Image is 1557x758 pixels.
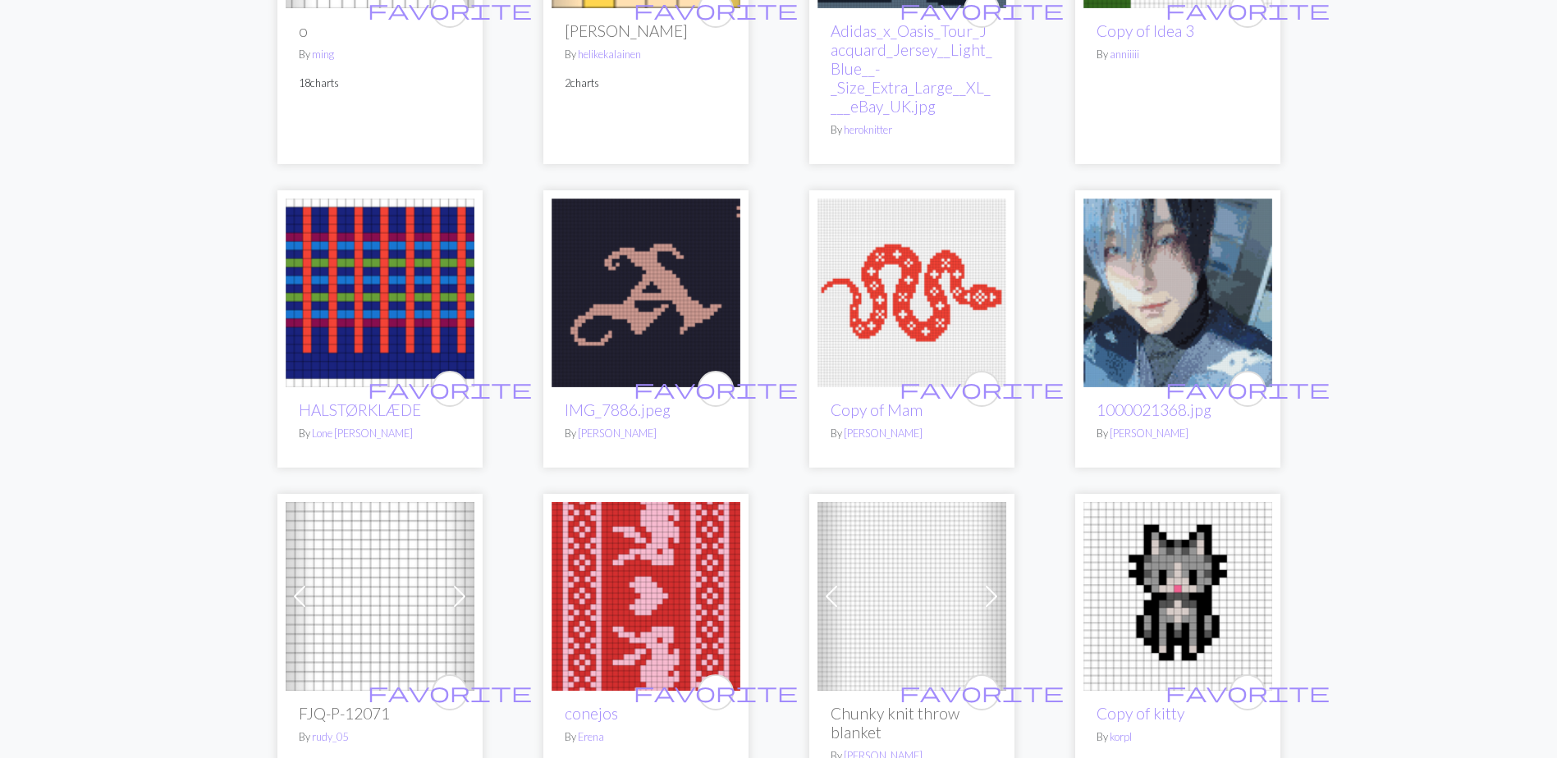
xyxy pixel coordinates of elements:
[831,426,993,441] p: By
[1165,372,1330,405] i: favourite
[565,729,727,745] p: By
[1097,426,1259,441] p: By
[900,376,1064,401] span: favorite
[299,75,461,91] p: 18 charts
[299,426,461,441] p: By
[831,400,923,419] a: Copy of Mam
[552,587,740,602] a: conejos
[565,704,618,723] a: conejos
[900,372,1064,405] i: favourite
[1230,371,1266,407] button: favourite
[634,679,798,705] span: favorite
[1110,427,1188,440] a: [PERSON_NAME]
[1165,676,1330,709] i: favourite
[368,372,532,405] i: favourite
[817,283,1006,299] a: Mam
[634,676,798,709] i: favourite
[1083,502,1272,691] img: kitty
[312,48,334,61] a: ming
[578,48,641,61] a: helikekalainen
[565,75,727,91] p: 2 charts
[964,371,1000,407] button: favourite
[299,704,461,723] h2: FJQ-P-12071
[1097,47,1259,62] p: By
[1097,704,1184,723] a: Copy of kitty
[312,427,413,440] a: Lone [PERSON_NAME]
[299,47,461,62] p: By
[698,674,734,710] button: favourite
[1097,729,1259,745] p: By
[1083,587,1272,602] a: kitty
[634,376,798,401] span: favorite
[299,400,421,419] a: HALSTØRKLÆDE
[552,502,740,691] img: conejos
[964,674,1000,710] button: favourite
[831,704,993,742] h2: Chunky knit throw blanket
[1110,48,1139,61] a: anniiiii
[817,199,1006,387] img: Mam
[578,730,604,743] a: Erena
[900,679,1064,705] span: favorite
[552,199,740,387] img: IMG_7886.jpeg
[844,123,892,136] a: heroknitter
[817,502,1006,691] img: Chunky knit throw blanket
[1165,376,1330,401] span: favorite
[1097,21,1194,40] a: Copy of Idea 3
[286,199,474,387] img: HALSTØRKLÆDE
[432,371,468,407] button: favourite
[312,730,348,743] a: rudy_05
[831,122,993,138] p: By
[552,283,740,299] a: IMG_7886.jpeg
[286,587,474,602] a: FJQ-P-12052
[286,283,474,299] a: HALSTØRKLÆDE
[368,679,532,705] span: favorite
[299,21,461,40] h2: o
[900,676,1064,709] i: favourite
[565,21,727,40] h2: [PERSON_NAME]
[565,400,671,419] a: IMG_7886.jpeg
[817,587,1006,602] a: Chunky knit throw blanket
[286,502,474,691] img: FJQ-P-12052
[565,426,727,441] p: By
[1083,199,1272,387] img: 1000021368.jpg
[1165,679,1330,705] span: favorite
[1083,283,1272,299] a: 1000021368.jpg
[432,674,468,710] button: favourite
[1230,674,1266,710] button: favourite
[578,427,657,440] a: [PERSON_NAME]
[565,47,727,62] p: By
[844,427,923,440] a: [PERSON_NAME]
[831,21,992,116] a: Adidas_x_Oasis_Tour_Jacquard_Jersey__Light_Blue__-_Size_Extra_Large__XL____eBay_UK.jpg
[1110,730,1132,743] a: korpl
[1097,400,1211,419] a: 1000021368.jpg
[368,376,532,401] span: favorite
[634,372,798,405] i: favourite
[698,371,734,407] button: favourite
[368,676,532,709] i: favourite
[299,729,461,745] p: By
